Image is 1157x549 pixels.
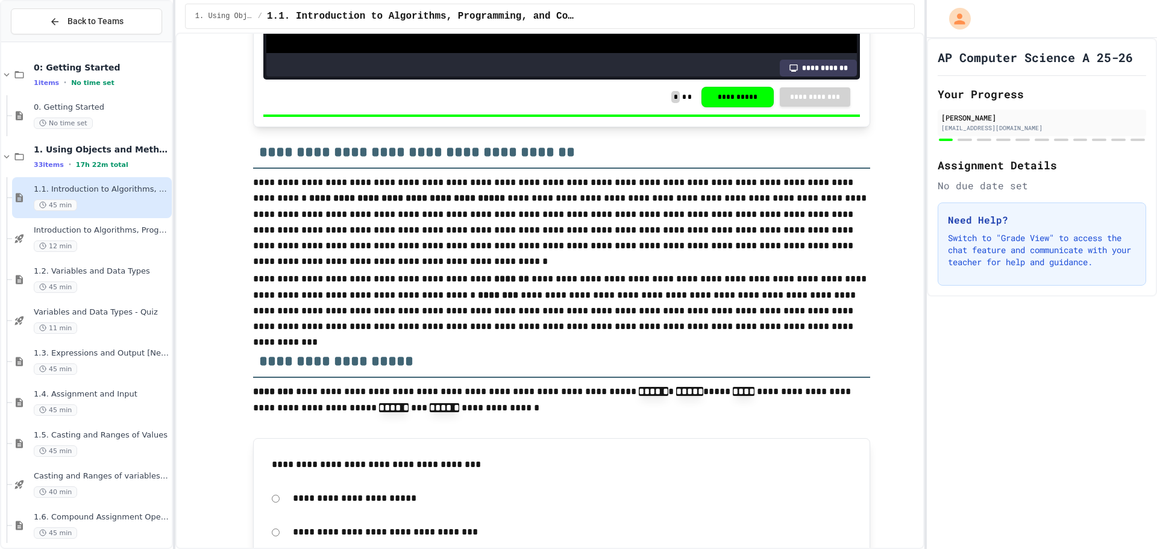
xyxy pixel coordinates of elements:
span: 45 min [34,199,77,211]
span: 1. Using Objects and Methods [195,11,253,21]
span: 17h 22m total [76,161,128,169]
span: No time set [34,118,93,129]
span: 1.2. Variables and Data Types [34,266,169,277]
span: 0: Getting Started [34,62,169,73]
span: Introduction to Algorithms, Programming, and Compilers [34,225,169,236]
h1: AP Computer Science A 25-26 [938,49,1133,66]
h2: Your Progress [938,86,1146,102]
span: 45 min [34,281,77,293]
span: 0. Getting Started [34,102,169,113]
span: 11 min [34,322,77,334]
span: • [64,78,66,87]
span: / [258,11,262,21]
span: Back to Teams [67,15,124,28]
span: 1 items [34,79,59,87]
h2: Assignment Details [938,157,1146,174]
span: 1. Using Objects and Methods [34,144,169,155]
span: 1.3. Expressions and Output [New] [34,348,169,359]
span: 1.4. Assignment and Input [34,389,169,400]
span: 45 min [34,527,77,539]
div: [PERSON_NAME] [941,112,1143,123]
span: No time set [71,79,114,87]
h3: Need Help? [948,213,1136,227]
span: • [69,160,71,169]
span: 45 min [34,363,77,375]
span: 1.1. Introduction to Algorithms, Programming, and Compilers [267,9,575,24]
span: Casting and Ranges of variables - Quiz [34,471,169,482]
div: [EMAIL_ADDRESS][DOMAIN_NAME] [941,124,1143,133]
span: 40 min [34,486,77,498]
span: 45 min [34,404,77,416]
div: My Account [936,5,974,33]
span: 1.1. Introduction to Algorithms, Programming, and Compilers [34,184,169,195]
span: 1.5. Casting and Ranges of Values [34,430,169,441]
span: 33 items [34,161,64,169]
p: Switch to "Grade View" to access the chat feature and communicate with your teacher for help and ... [948,232,1136,268]
span: 1.6. Compound Assignment Operators [34,512,169,522]
div: No due date set [938,178,1146,193]
button: Back to Teams [11,8,162,34]
span: 45 min [34,445,77,457]
span: Variables and Data Types - Quiz [34,307,169,318]
span: 12 min [34,240,77,252]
